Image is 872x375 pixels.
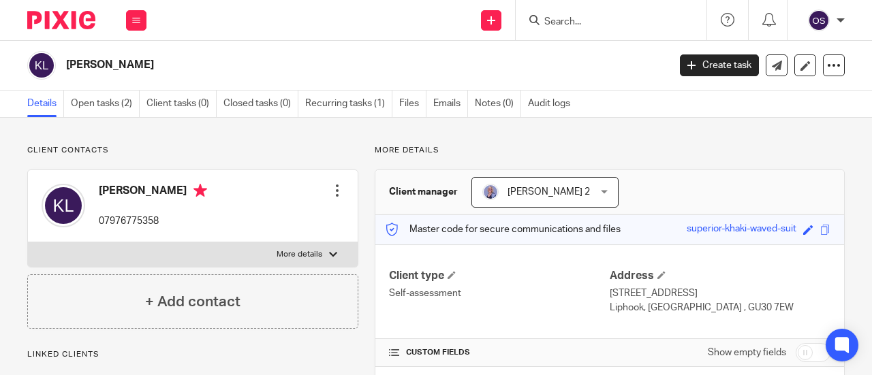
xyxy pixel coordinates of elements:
[687,222,796,238] div: superior-khaki-waved-suit
[71,91,140,117] a: Open tasks (2)
[27,51,56,80] img: svg%3E
[42,184,85,227] img: svg%3E
[680,54,759,76] a: Create task
[508,187,590,197] span: [PERSON_NAME] 2
[475,91,521,117] a: Notes (0)
[223,91,298,117] a: Closed tasks (0)
[708,346,786,359] label: Show empty fields
[305,91,392,117] a: Recurring tasks (1)
[482,184,499,200] img: JC%20Linked%20In.jpg
[389,287,610,300] p: Self-assessment
[610,269,830,283] h4: Address
[528,91,577,117] a: Audit logs
[193,184,207,197] i: Primary
[27,11,95,29] img: Pixie
[375,145,845,156] p: More details
[389,347,610,358] h4: CUSTOM FIELDS
[808,10,830,31] img: svg%3E
[610,301,830,314] p: Liphook, [GEOGRAPHIC_DATA] , GU30 7EW
[99,184,207,201] h4: [PERSON_NAME]
[277,249,322,260] p: More details
[389,269,610,283] h4: Client type
[610,287,830,300] p: [STREET_ADDRESS]
[146,91,217,117] a: Client tasks (0)
[389,185,458,199] h3: Client manager
[399,91,426,117] a: Files
[386,223,621,236] p: Master code for secure communications and files
[145,291,240,312] h4: + Add contact
[99,214,207,228] p: 07976775358
[27,145,358,156] p: Client contacts
[27,91,64,117] a: Details
[433,91,468,117] a: Emails
[543,16,666,29] input: Search
[66,58,541,72] h2: [PERSON_NAME]
[27,349,358,360] p: Linked clients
